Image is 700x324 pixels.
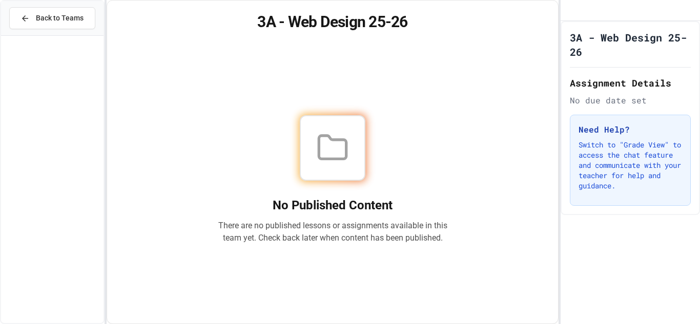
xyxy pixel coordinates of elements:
h2: No Published Content [218,197,447,213]
span: Back to Teams [36,13,84,24]
p: There are no published lessons or assignments available in this team yet. Check back later when c... [218,220,447,244]
p: Switch to "Grade View" to access the chat feature and communicate with your teacher for help and ... [579,140,682,191]
h1: 3A - Web Design 25-26 [570,30,691,59]
div: No due date set [570,94,691,106]
h2: Assignment Details [570,76,691,90]
button: Back to Teams [9,7,95,29]
h1: 3A - Web Design 25-26 [119,13,546,31]
h3: Need Help? [579,123,682,136]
